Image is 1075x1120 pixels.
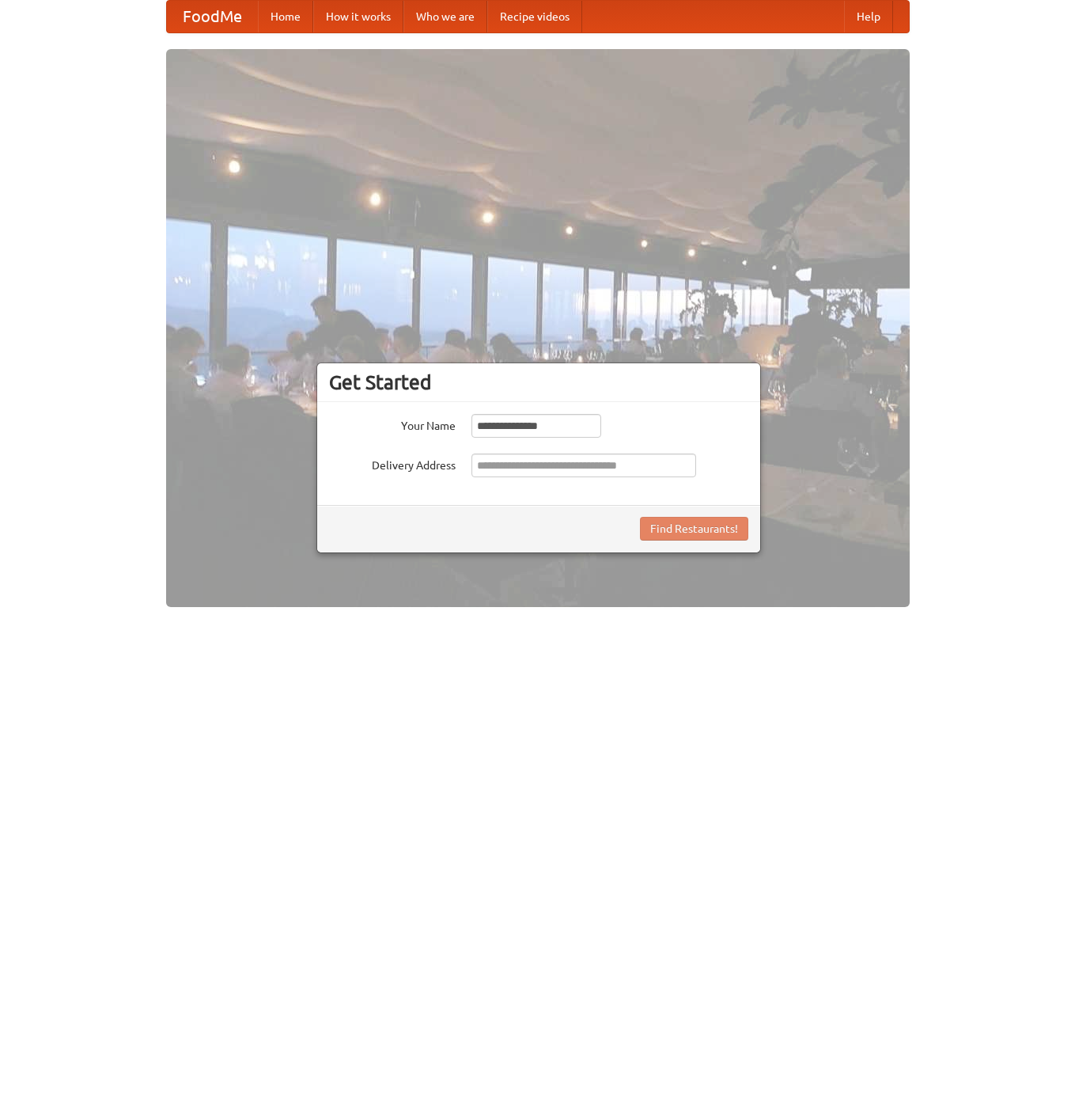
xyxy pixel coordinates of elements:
[258,1,313,32] a: Home
[313,1,403,32] a: How it works
[403,1,487,32] a: Who we are
[329,370,748,394] h3: Get Started
[329,414,456,434] label: Your Name
[329,454,456,473] label: Delivery Address
[487,1,582,32] a: Recipe videos
[640,517,748,541] button: Find Restaurants!
[844,1,893,32] a: Help
[167,1,258,32] a: FoodMe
